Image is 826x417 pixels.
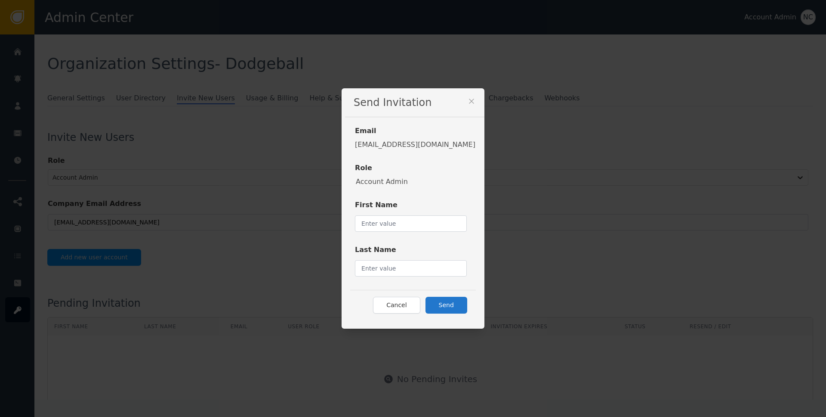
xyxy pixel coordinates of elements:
div: Account Admin [356,177,471,187]
button: Send [425,297,467,314]
label: Role [355,163,471,177]
label: Last Name [355,245,467,258]
input: Enter value [355,260,467,277]
label: Email [355,126,475,140]
button: Cancel [373,297,420,314]
input: Enter value [355,215,467,232]
label: First Name [355,200,467,214]
div: [EMAIL_ADDRESS][DOMAIN_NAME] [355,140,475,150]
div: Send Invitation [345,88,484,117]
